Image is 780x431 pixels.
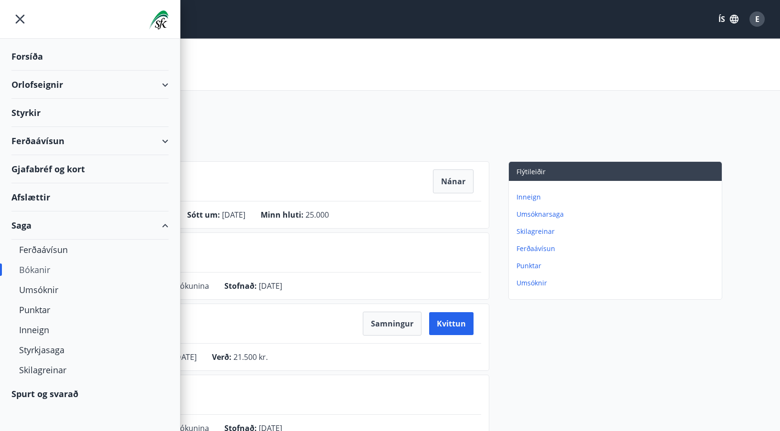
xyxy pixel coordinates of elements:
span: [DATE] [222,210,245,220]
p: Ferðaávísun [516,244,718,253]
p: Umsóknir [516,278,718,288]
span: E [755,14,759,24]
button: Nánar [433,169,474,193]
span: Stofnað : [224,281,257,291]
p: Umsóknarsaga [516,210,718,219]
div: Skilagreinar [19,360,161,380]
button: ÍS [713,11,744,28]
p: Inneign [516,192,718,202]
div: Inneign [19,320,161,340]
div: Ferðaávísun [19,240,161,260]
img: union_logo [149,11,169,30]
button: menu [11,11,29,28]
span: Sótt um : [187,210,220,220]
div: Forsíða [11,42,169,71]
button: E [746,8,769,31]
div: Punktar [19,300,161,320]
button: Kvittun [429,312,474,335]
span: Flýtileiðir [516,167,546,176]
span: [DATE] [173,352,197,362]
div: Saga [11,211,169,240]
p: Punktar [516,261,718,271]
span: Verð : [212,352,232,362]
button: Samningur [363,312,422,336]
div: Spurt og svarað [11,380,169,408]
div: Styrkir [11,99,169,127]
span: [DATE] [259,281,282,291]
div: Ferðaávísun [11,127,169,155]
span: Minn hluti : [261,210,304,220]
p: Skilagreinar [516,227,718,236]
span: 21.500 kr. [233,352,268,362]
div: Afslættir [11,183,169,211]
span: 25.000 [306,210,329,220]
div: Bókanir [19,260,161,280]
div: Orlofseignir [11,71,169,99]
div: Styrkjasaga [19,340,161,360]
div: Umsóknir [19,280,161,300]
div: Gjafabréf og kort [11,155,169,183]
